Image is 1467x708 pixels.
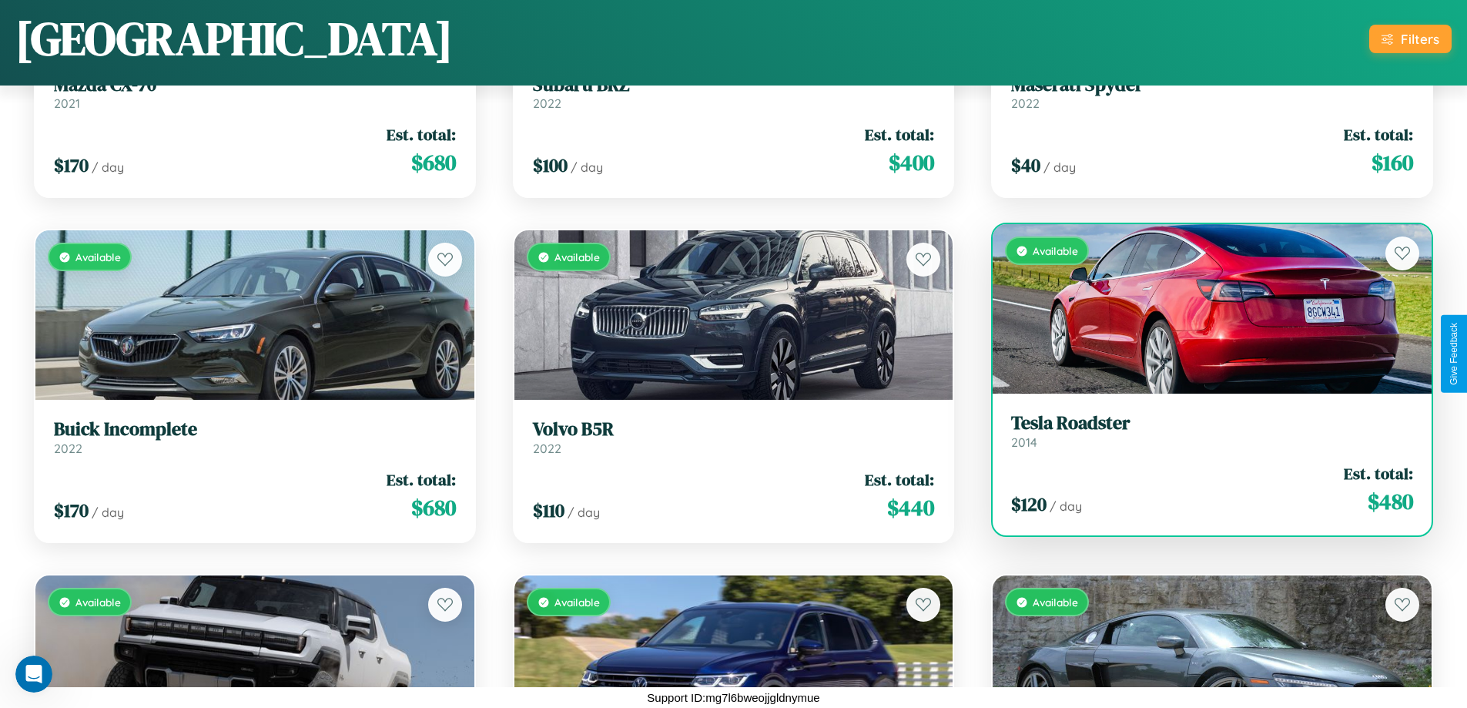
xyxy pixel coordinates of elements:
span: Est. total: [865,468,934,491]
span: Available [554,250,600,263]
span: Available [75,596,121,609]
a: Tesla Roadster2014 [1011,412,1413,450]
span: Est. total: [865,123,934,146]
span: Available [1033,596,1078,609]
h3: Buick Incomplete [54,418,456,441]
h1: [GEOGRAPHIC_DATA] [15,7,453,70]
a: Buick Incomplete2022 [54,418,456,456]
span: / day [1050,498,1082,514]
span: Available [1033,244,1078,257]
span: / day [1043,159,1076,175]
div: Give Feedback [1449,323,1459,385]
span: Est. total: [387,123,456,146]
span: $ 680 [411,492,456,523]
a: Maserati Spyder2022 [1011,74,1413,112]
span: / day [568,505,600,520]
span: $ 40 [1011,153,1040,178]
a: Subaru BRZ2022 [533,74,935,112]
span: $ 170 [54,153,89,178]
span: $ 120 [1011,492,1047,517]
span: Est. total: [1344,123,1413,146]
span: $ 100 [533,153,568,178]
span: 2022 [1011,96,1040,111]
a: Mazda CX-702021 [54,74,456,112]
span: / day [92,159,124,175]
span: / day [92,505,124,520]
span: Est. total: [1344,462,1413,485]
span: $ 680 [411,147,456,178]
span: $ 160 [1372,147,1413,178]
span: 2022 [533,441,561,456]
span: $ 110 [533,498,564,523]
h3: Volvo B5R [533,418,935,441]
div: Filters [1401,31,1439,47]
span: $ 400 [889,147,934,178]
button: Filters [1369,25,1452,53]
span: 2022 [533,96,561,111]
span: $ 170 [54,498,89,523]
span: Est. total: [387,468,456,491]
span: 2022 [54,441,82,456]
iframe: Intercom live chat [15,656,52,693]
p: Support ID: mg7l6bweojjgldnymue [647,687,819,708]
span: $ 440 [887,492,934,523]
a: Volvo B5R2022 [533,418,935,456]
span: 2021 [54,96,80,111]
span: / day [571,159,603,175]
h3: Tesla Roadster [1011,412,1413,435]
span: Available [554,596,600,609]
span: $ 480 [1368,486,1413,517]
span: 2014 [1011,435,1037,450]
span: Available [75,250,121,263]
